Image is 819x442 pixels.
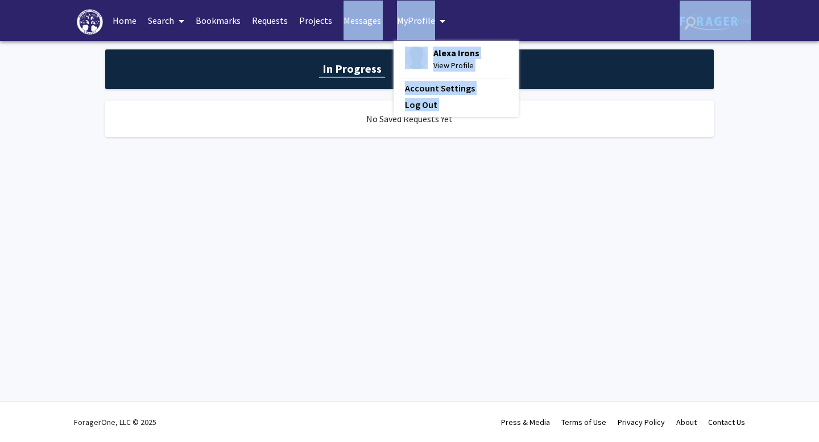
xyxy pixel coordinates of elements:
[246,1,293,40] a: Requests
[676,417,697,427] a: About
[433,59,479,72] span: View Profile
[77,9,103,35] img: High Point University Logo
[561,417,606,427] a: Terms of Use
[293,1,338,40] a: Projects
[74,402,156,442] div: ForagerOne, LLC © 2025
[618,417,665,427] a: Privacy Policy
[501,417,550,427] a: Press & Media
[9,391,48,433] iframe: Chat
[142,1,190,40] a: Search
[405,81,507,95] a: Account Settings
[405,47,479,72] div: Profile PictureAlexa IronsView Profile
[107,1,142,40] a: Home
[105,101,714,137] div: No Saved Requests Yet
[708,417,745,427] a: Contact Us
[319,61,385,77] h1: In Progress
[433,47,479,59] span: Alexa Irons
[397,15,435,26] span: My Profile
[405,98,507,111] a: Log Out
[338,1,387,40] a: Messages
[405,47,428,69] img: Profile Picture
[680,12,751,30] img: ForagerOne Logo
[190,1,246,40] a: Bookmarks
